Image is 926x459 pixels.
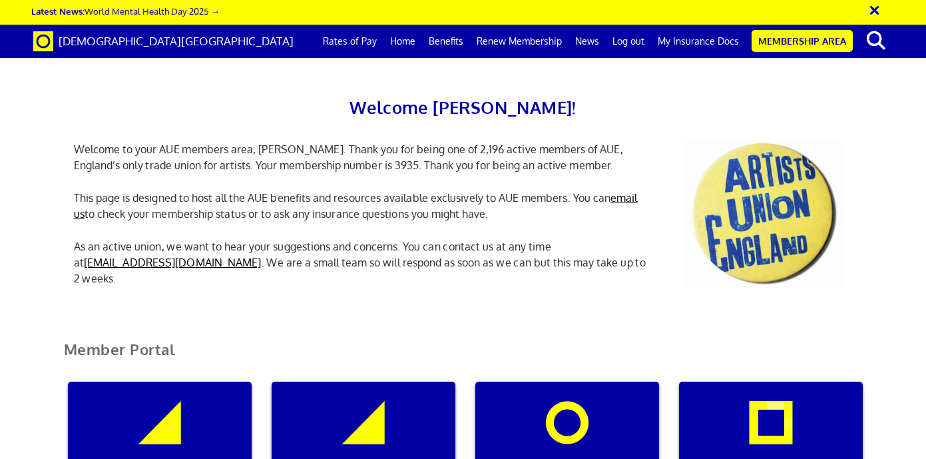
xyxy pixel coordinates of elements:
[31,5,220,17] a: Latest News:World Mental Health Day 2025 →
[64,93,863,121] h2: Welcome [PERSON_NAME]!
[569,25,606,58] a: News
[59,34,294,48] span: [DEMOGRAPHIC_DATA][GEOGRAPHIC_DATA]
[606,25,651,58] a: Log out
[64,190,663,222] p: This page is designed to host all the AUE benefits and resources available exclusively to AUE mem...
[31,5,85,17] strong: Latest News:
[651,25,746,58] a: My Insurance Docs
[855,27,896,55] button: search
[422,25,470,58] a: Benefits
[54,341,873,374] h2: Member Portal
[316,25,383,58] a: Rates of Pay
[64,238,663,286] p: As an active union, we want to hear your suggestions and concerns. You can contact us at any time...
[383,25,422,58] a: Home
[74,191,638,221] a: email us
[752,30,853,52] a: Membership Area
[470,25,569,58] a: Renew Membership
[84,256,262,269] a: [EMAIL_ADDRESS][DOMAIN_NAME]
[23,25,304,58] a: Brand [DEMOGRAPHIC_DATA][GEOGRAPHIC_DATA]
[64,141,663,173] p: Welcome to your AUE members area, [PERSON_NAME]. Thank you for being one of 2,196 active members ...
